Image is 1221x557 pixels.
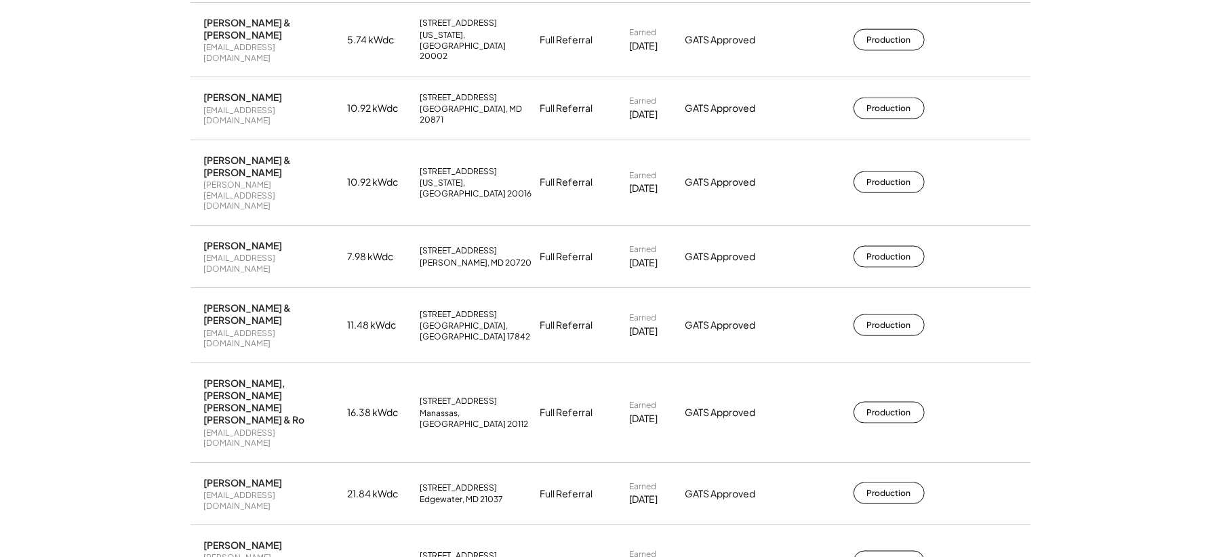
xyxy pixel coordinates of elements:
div: [STREET_ADDRESS] [420,482,498,493]
div: 10.92 kWdc [348,176,412,189]
div: Full Referral [540,176,593,189]
div: 11.48 kWdc [348,318,412,332]
div: Earned [630,400,657,411]
img: tab_domain_overview_orange.svg [37,79,47,89]
div: GATS Approved [685,102,787,115]
div: Full Referral [540,318,593,332]
div: [US_STATE], [GEOGRAPHIC_DATA] 20002 [420,30,532,62]
div: Domain: [DOMAIN_NAME] [35,35,149,46]
div: [GEOGRAPHIC_DATA], MD 20871 [420,104,532,125]
button: Production [854,402,925,424]
div: [PERSON_NAME] & [PERSON_NAME] [204,302,340,326]
button: Production [854,314,925,336]
button: Production [854,98,925,119]
div: [EMAIL_ADDRESS][DOMAIN_NAME] [204,428,340,449]
button: Production [854,246,925,268]
div: [DATE] [630,108,658,121]
div: Full Referral [540,33,593,47]
img: website_grey.svg [22,35,33,46]
div: [GEOGRAPHIC_DATA], [GEOGRAPHIC_DATA] 17842 [420,321,532,342]
div: [PERSON_NAME] [204,91,283,103]
div: Earned [630,170,657,181]
div: Keywords by Traffic [150,80,228,89]
img: tab_keywords_by_traffic_grey.svg [135,79,146,89]
div: GATS Approved [685,406,787,419]
div: Full Referral [540,406,593,419]
div: [PERSON_NAME] & [PERSON_NAME] [204,154,340,178]
div: [EMAIL_ADDRESS][DOMAIN_NAME] [204,253,340,274]
div: GATS Approved [685,250,787,264]
div: Edgewater, MD 21037 [420,494,504,505]
button: Production [854,482,925,504]
div: [US_STATE], [GEOGRAPHIC_DATA] 20016 [420,178,532,199]
div: GATS Approved [685,33,787,47]
div: Manassas, [GEOGRAPHIC_DATA] 20112 [420,408,532,429]
div: Earned [630,244,657,255]
div: 21.84 kWdc [348,487,412,501]
div: [STREET_ADDRESS] [420,18,498,28]
div: [DATE] [630,39,658,53]
div: [STREET_ADDRESS] [420,166,498,177]
div: [EMAIL_ADDRESS][DOMAIN_NAME] [204,490,340,511]
div: [DATE] [630,256,658,270]
div: Earned [630,481,657,492]
div: Full Referral [540,102,593,115]
div: Full Referral [540,250,593,264]
div: Earned [630,27,657,38]
div: Earned [630,96,657,106]
div: 10.92 kWdc [348,102,412,115]
div: [STREET_ADDRESS] [420,92,498,103]
div: [PERSON_NAME] [204,539,283,551]
div: 7.98 kWdc [348,250,412,264]
div: [EMAIL_ADDRESS][DOMAIN_NAME] [204,42,340,63]
img: logo_orange.svg [22,22,33,33]
div: [STREET_ADDRESS] [420,309,498,320]
div: [DATE] [630,412,658,426]
div: [EMAIL_ADDRESS][DOMAIN_NAME] [204,105,340,126]
div: GATS Approved [685,487,787,501]
div: 5.74 kWdc [348,33,412,47]
div: Earned [630,312,657,323]
div: [DATE] [630,493,658,506]
div: [PERSON_NAME] & [PERSON_NAME] [204,16,340,41]
div: GATS Approved [685,176,787,189]
div: 16.38 kWdc [348,406,412,419]
div: [EMAIL_ADDRESS][DOMAIN_NAME] [204,328,340,349]
div: [PERSON_NAME], MD 20720 [420,257,532,268]
div: Full Referral [540,487,593,501]
div: [PERSON_NAME], [PERSON_NAME] [PERSON_NAME] [PERSON_NAME] & Ro [204,377,340,426]
div: [STREET_ADDRESS] [420,396,498,407]
div: [DATE] [630,325,658,338]
button: Production [854,29,925,51]
div: Domain Overview [52,80,121,89]
div: GATS Approved [685,318,787,332]
div: [PERSON_NAME] [204,476,283,489]
div: [PERSON_NAME] [204,239,283,251]
div: [PERSON_NAME][EMAIL_ADDRESS][DOMAIN_NAME] [204,180,340,211]
button: Production [854,171,925,193]
div: [DATE] [630,182,658,195]
div: [STREET_ADDRESS] [420,245,498,256]
div: v 4.0.25 [38,22,66,33]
